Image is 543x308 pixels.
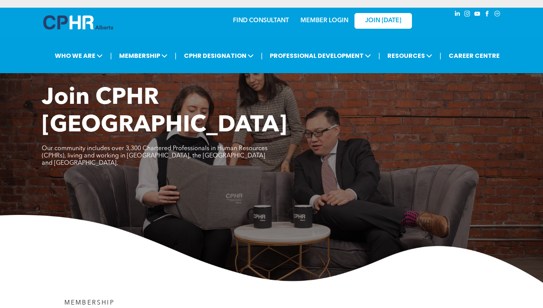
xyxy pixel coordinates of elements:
[354,13,412,29] a: JOIN [DATE]
[182,49,256,63] span: CPHR DESIGNATION
[261,48,263,64] li: |
[64,300,115,306] span: MEMBERSHIP
[110,48,112,64] li: |
[453,10,462,20] a: linkedin
[42,146,267,166] span: Our community includes over 3,300 Chartered Professionals in Human Resources (CPHRs), living and ...
[365,17,401,25] span: JOIN [DATE]
[52,49,105,63] span: WHO WE ARE
[473,10,482,20] a: youtube
[440,48,441,64] li: |
[42,87,287,137] span: Join CPHR [GEOGRAPHIC_DATA]
[463,10,472,20] a: instagram
[117,49,170,63] span: MEMBERSHIP
[300,18,348,24] a: MEMBER LOGIN
[267,49,373,63] span: PROFESSIONAL DEVELOPMENT
[483,10,492,20] a: facebook
[493,10,502,20] a: Social network
[233,18,289,24] a: FIND CONSULTANT
[175,48,177,64] li: |
[378,48,380,64] li: |
[43,15,113,29] img: A blue and white logo for cp alberta
[446,49,502,63] a: CAREER CENTRE
[385,49,435,63] span: RESOURCES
